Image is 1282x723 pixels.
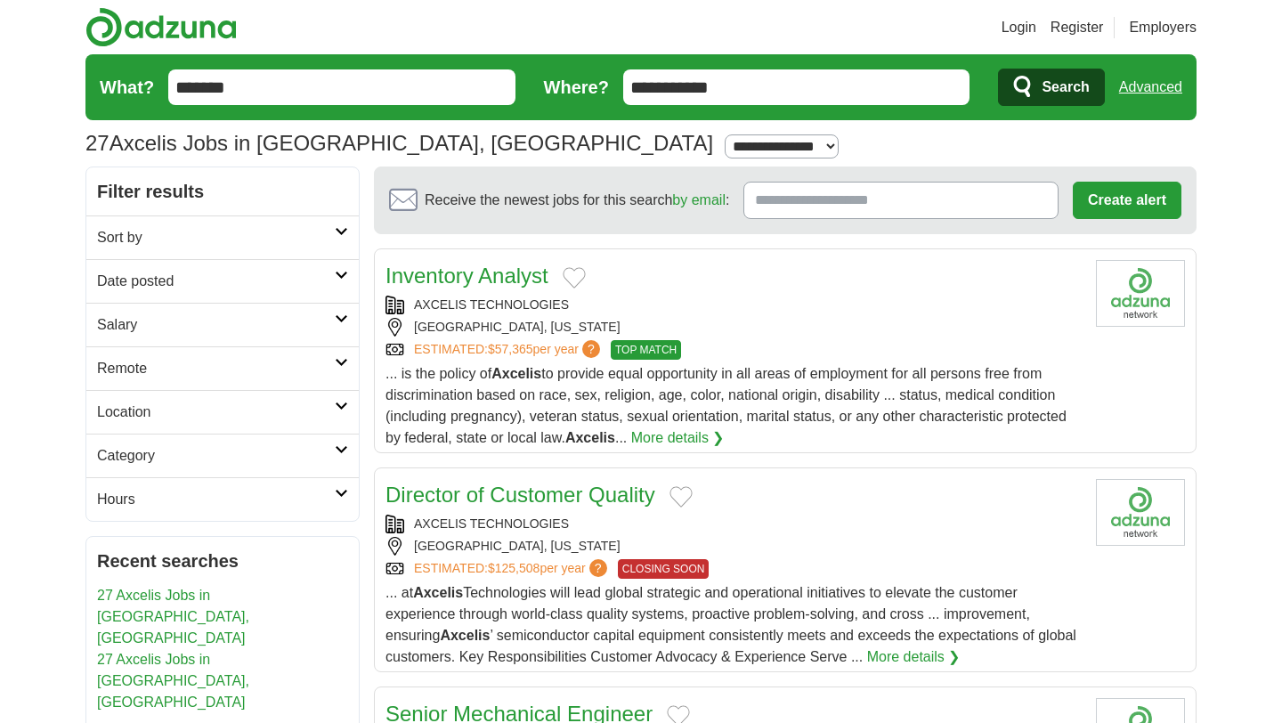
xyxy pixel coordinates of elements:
[97,489,335,510] h2: Hours
[563,267,586,288] button: Add to favorite jobs
[488,342,533,356] span: $57,365
[85,127,110,159] span: 27
[385,483,655,507] a: Director of Customer Quality
[867,646,961,668] a: More details ❯
[97,358,335,379] h2: Remote
[97,548,348,574] h2: Recent searches
[85,7,237,47] img: Adzuna logo
[385,515,1082,533] div: AXCELIS TECHNOLOGIES
[97,271,335,292] h2: Date posted
[413,585,463,600] strong: Axcelis
[97,588,249,646] a: 27 Axcelis Jobs in [GEOGRAPHIC_DATA], [GEOGRAPHIC_DATA]
[1096,260,1185,327] img: Company logo
[440,628,490,643] strong: Axcelis
[611,340,681,360] span: TOP MATCH
[97,445,335,467] h2: Category
[86,303,359,346] a: Salary
[385,296,1082,314] div: AXCELIS TECHNOLOGIES
[998,69,1104,106] button: Search
[385,366,1067,445] span: ... is the policy of to provide equal opportunity in all areas of employment for all persons free...
[1042,69,1089,105] span: Search
[100,74,154,101] label: What?
[97,402,335,423] h2: Location
[1073,182,1181,219] button: Create alert
[425,190,729,211] span: Receive the newest jobs for this search :
[1096,479,1185,546] img: Company logo
[582,340,600,358] span: ?
[631,427,725,449] a: More details ❯
[565,430,615,445] strong: Axcelis
[86,215,359,259] a: Sort by
[86,390,359,434] a: Location
[385,318,1082,337] div: [GEOGRAPHIC_DATA], [US_STATE]
[414,340,604,360] a: ESTIMATED:$57,365per year?
[86,346,359,390] a: Remote
[544,74,609,101] label: Where?
[589,559,607,577] span: ?
[86,259,359,303] a: Date posted
[1002,17,1036,38] a: Login
[385,585,1076,664] span: ... at Technologies will lead global strategic and operational initiatives to elevate the custome...
[86,434,359,477] a: Category
[1051,17,1104,38] a: Register
[414,559,611,579] a: ESTIMATED:$125,508per year?
[491,366,541,381] strong: Axcelis
[85,131,713,155] h1: Axcelis Jobs in [GEOGRAPHIC_DATA], [GEOGRAPHIC_DATA]
[672,192,726,207] a: by email
[86,477,359,521] a: Hours
[1129,17,1197,38] a: Employers
[97,227,335,248] h2: Sort by
[97,652,249,710] a: 27 Axcelis Jobs in [GEOGRAPHIC_DATA], [GEOGRAPHIC_DATA]
[97,314,335,336] h2: Salary
[385,264,548,288] a: Inventory Analyst
[1119,69,1182,105] a: Advanced
[385,537,1082,556] div: [GEOGRAPHIC_DATA], [US_STATE]
[86,167,359,215] h2: Filter results
[488,561,540,575] span: $125,508
[669,486,693,508] button: Add to favorite jobs
[618,559,710,579] span: CLOSING SOON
